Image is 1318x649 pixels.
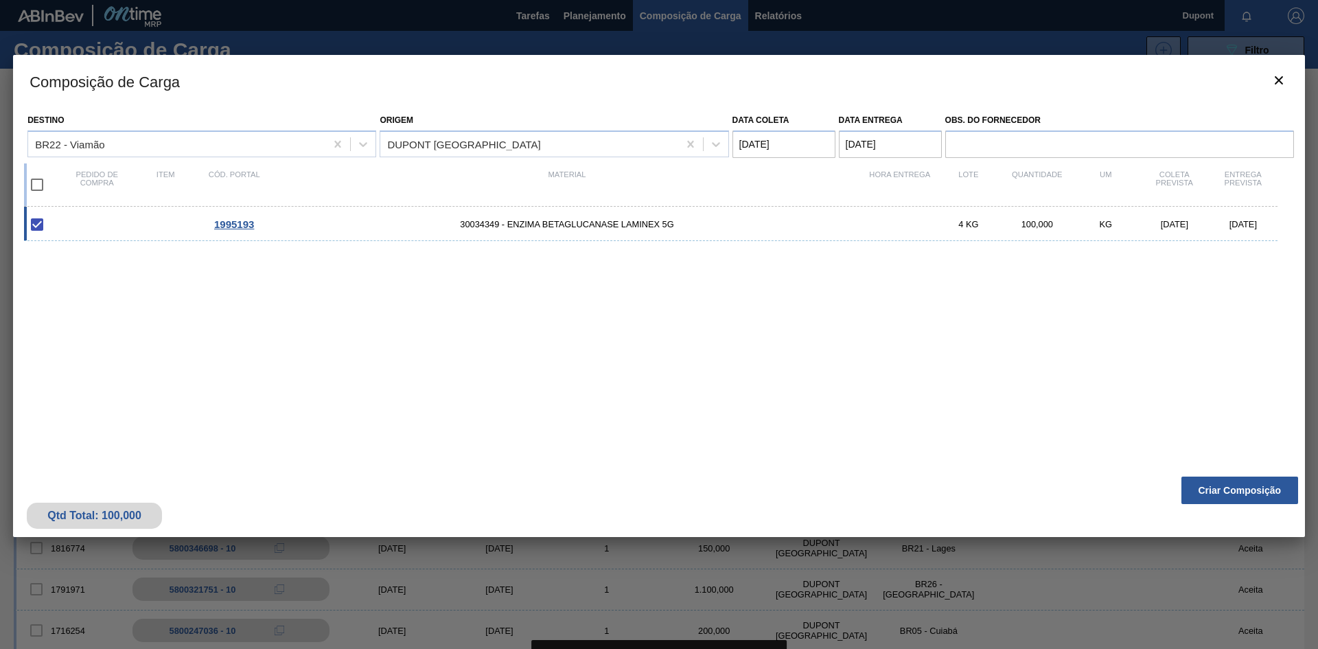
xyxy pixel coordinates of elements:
div: Material [268,170,866,199]
input: dd/mm/yyyy [839,130,942,158]
div: UM [1072,170,1140,199]
div: Hora Entrega [866,170,934,199]
div: Pedido de compra [62,170,131,199]
div: Coleta Prevista [1140,170,1209,199]
input: dd/mm/yyyy [732,130,835,158]
div: KG [1072,219,1140,229]
label: Obs. do Fornecedor [945,111,1294,130]
div: Quantidade [1003,170,1072,199]
div: Item [131,170,200,199]
div: BR22 - Viamão [35,138,104,150]
div: Cód. Portal [200,170,268,199]
label: Destino [27,115,64,125]
h3: Composição de Carga [13,55,1305,107]
div: Lote [934,170,1003,199]
div: 4 KG [934,219,1003,229]
div: [DATE] [1140,219,1209,229]
label: Data entrega [839,115,903,125]
div: 100,000 [1003,219,1072,229]
span: 30034349 - ENZIMA BETAGLUCANASE LAMINEX 5G [268,219,866,229]
div: DUPONT [GEOGRAPHIC_DATA] [387,138,540,150]
button: Criar Composição [1181,477,1298,504]
div: [DATE] [1209,219,1277,229]
label: Data coleta [732,115,789,125]
div: Qtd Total: 100,000 [37,510,152,522]
div: Ir para o Pedido [200,218,268,230]
span: 1995193 [214,218,254,230]
label: Origem [380,115,413,125]
div: Entrega Prevista [1209,170,1277,199]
